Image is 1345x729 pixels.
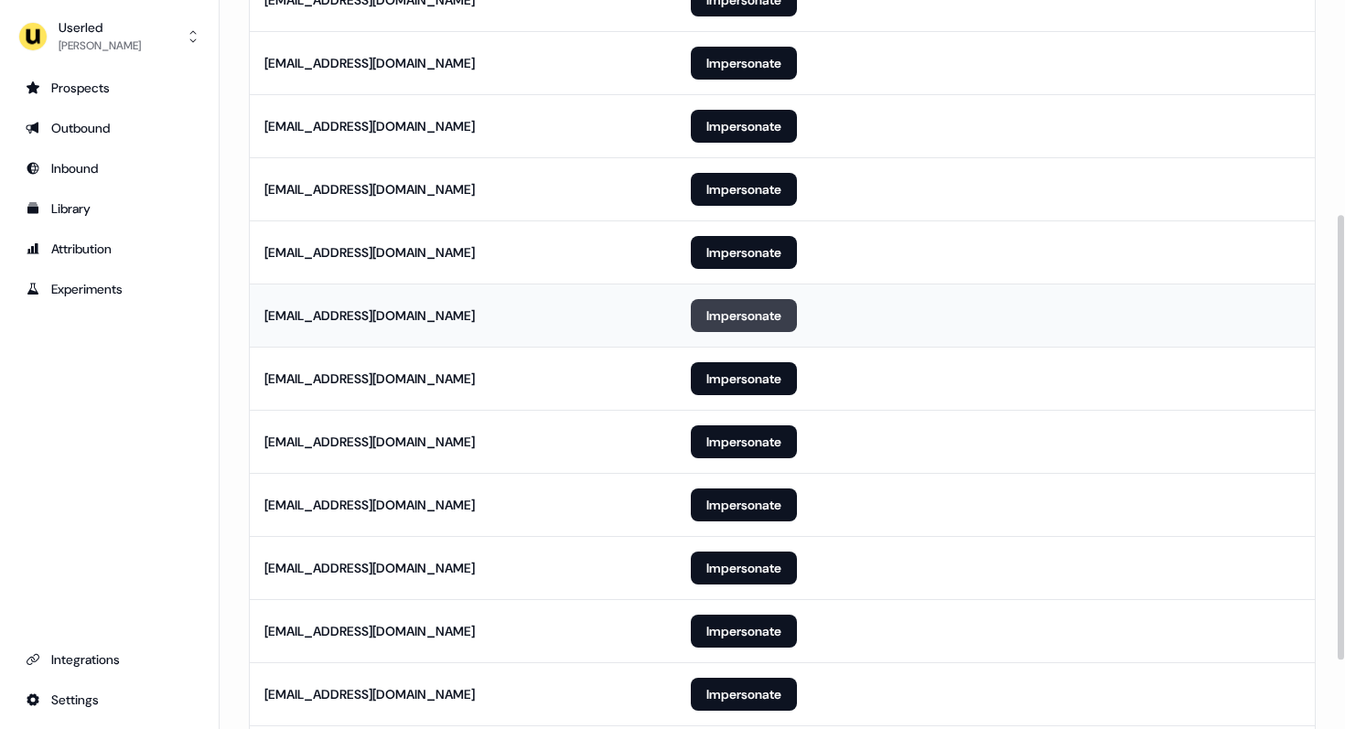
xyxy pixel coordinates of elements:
[691,425,797,458] button: Impersonate
[691,299,797,332] button: Impersonate
[26,240,193,258] div: Attribution
[264,180,475,198] div: [EMAIL_ADDRESS][DOMAIN_NAME]
[264,54,475,72] div: [EMAIL_ADDRESS][DOMAIN_NAME]
[691,110,797,143] button: Impersonate
[264,433,475,451] div: [EMAIL_ADDRESS][DOMAIN_NAME]
[264,117,475,135] div: [EMAIL_ADDRESS][DOMAIN_NAME]
[264,559,475,577] div: [EMAIL_ADDRESS][DOMAIN_NAME]
[59,18,141,37] div: Userled
[264,622,475,640] div: [EMAIL_ADDRESS][DOMAIN_NAME]
[691,552,797,584] button: Impersonate
[26,119,193,137] div: Outbound
[691,173,797,206] button: Impersonate
[264,370,475,388] div: [EMAIL_ADDRESS][DOMAIN_NAME]
[15,15,204,59] button: Userled[PERSON_NAME]
[691,47,797,80] button: Impersonate
[264,685,475,703] div: [EMAIL_ADDRESS][DOMAIN_NAME]
[26,280,193,298] div: Experiments
[26,79,193,97] div: Prospects
[264,243,475,262] div: [EMAIL_ADDRESS][DOMAIN_NAME]
[15,645,204,674] a: Go to integrations
[691,615,797,648] button: Impersonate
[691,488,797,521] button: Impersonate
[26,691,193,709] div: Settings
[691,678,797,711] button: Impersonate
[15,113,204,143] a: Go to outbound experience
[264,306,475,325] div: [EMAIL_ADDRESS][DOMAIN_NAME]
[15,274,204,304] a: Go to experiments
[691,362,797,395] button: Impersonate
[15,685,204,714] a: Go to integrations
[26,650,193,669] div: Integrations
[691,236,797,269] button: Impersonate
[26,199,193,218] div: Library
[15,234,204,263] a: Go to attribution
[15,154,204,183] a: Go to Inbound
[26,159,193,177] div: Inbound
[15,73,204,102] a: Go to prospects
[59,37,141,55] div: [PERSON_NAME]
[264,496,475,514] div: [EMAIL_ADDRESS][DOMAIN_NAME]
[15,194,204,223] a: Go to templates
